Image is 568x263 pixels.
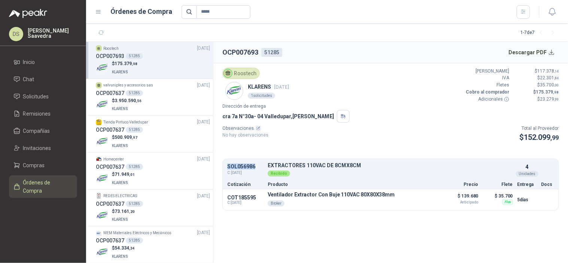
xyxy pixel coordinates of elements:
[516,171,539,177] div: Unidades
[197,156,210,163] span: [DATE]
[103,119,148,125] p: Tienda Pintuco Valledupar
[540,75,559,80] span: 22.301
[96,135,109,148] img: Company Logo
[96,172,109,185] img: Company Logo
[96,61,109,74] img: Company Logo
[103,193,137,199] p: REDES ELECTRICAS
[96,246,109,259] img: Company Logo
[23,127,50,135] span: Compañías
[514,82,559,89] p: $
[103,46,119,52] p: Roostech
[112,208,135,215] p: $
[112,217,128,221] span: KLARENS
[268,201,285,207] div: Broker
[132,135,137,140] span: ,97
[96,52,124,60] h3: OCP007693
[96,229,210,260] a: Company LogoMEM Materiales Eléctricos y Mecánicos[DATE] OCP00763751285Company Logo$54.334,34KLARENS
[23,178,70,195] span: Órdenes de Compra
[96,119,102,125] img: Company Logo
[274,84,289,90] span: [DATE]
[222,68,260,79] div: Roostech
[540,82,559,88] span: 35.700
[112,70,128,74] span: KLARENS
[441,192,479,204] p: $ 139.680
[9,175,77,198] a: Órdenes de Compra
[96,209,109,222] img: Company Logo
[226,82,243,100] img: Company Logo
[555,69,559,73] span: ,14
[115,209,135,214] span: 73.161
[9,27,23,41] div: DS
[112,134,137,141] p: $
[227,170,263,176] span: C: [DATE]
[520,132,559,143] p: $
[96,193,210,223] a: Company LogoREDES ELECTRICAS[DATE] OCP00763751285Company Logo$73.161,20KLARENS
[96,193,102,199] img: Company Logo
[248,93,275,99] div: 1 solicitudes
[126,53,143,59] div: 51285
[441,182,479,187] p: Precio
[465,74,510,82] p: IVA
[115,135,137,140] span: 500.909
[115,245,135,251] span: 54.334
[96,98,109,111] img: Company Logo
[222,125,268,132] p: Observaciones
[551,134,559,141] span: ,99
[555,76,559,80] span: ,84
[248,83,289,91] p: KLARENS
[222,47,258,58] h2: OCP007693
[521,27,559,39] div: 1 - 7 de 7
[23,58,35,66] span: Inicio
[126,127,143,133] div: 51285
[112,254,128,259] span: KLARENS
[555,97,559,101] span: ,99
[441,201,479,204] span: Anticipado
[23,92,49,101] span: Solicitudes
[103,82,153,88] p: valvuniples y accesorios sas
[126,164,143,170] div: 51285
[103,156,124,162] p: Homecenter
[526,163,529,171] p: 4
[129,246,135,250] span: ,34
[96,82,210,113] a: valvuniples y accesorios sas[DATE] OCP00763751285Company Logo$3.950.590,56KLARENS
[23,75,34,83] span: Chat
[103,230,171,236] p: MEM Materiales Eléctricos y Mecánicos
[227,195,263,201] p: COT185595
[9,89,77,104] a: Solicitudes
[555,83,559,87] span: ,00
[9,9,47,18] img: Logo peakr
[126,238,143,244] div: 51285
[514,89,559,96] p: $
[9,124,77,138] a: Compañías
[553,90,559,94] span: ,98
[23,144,51,152] span: Invitaciones
[222,112,334,120] p: cra 7a N°30a- 04 Valledupar , [PERSON_NAME]
[112,171,135,178] p: $
[23,161,45,169] span: Compras
[28,28,77,39] p: [PERSON_NAME] Saavedra
[129,210,135,214] span: ,20
[517,182,537,187] p: Entrega
[505,45,559,60] button: Descargar PDF
[112,245,135,252] p: $
[112,181,128,185] span: KLARENS
[9,141,77,155] a: Invitaciones
[197,229,210,236] span: [DATE]
[23,110,51,118] span: Remisiones
[112,144,128,148] span: KLARENS
[126,90,143,96] div: 51285
[514,68,559,75] p: $
[268,171,290,177] div: Recibido
[136,99,142,103] span: ,56
[115,61,137,66] span: 175.379
[9,158,77,172] a: Compras
[540,97,559,102] span: 23.279
[112,107,128,111] span: KLARENS
[465,82,510,89] p: Fletes
[538,68,559,74] span: 117.378
[517,195,537,204] p: 5 días
[197,193,210,200] span: [DATE]
[111,6,173,17] h1: Órdenes de Compra
[112,97,142,104] p: $
[96,156,210,186] a: Company LogoHomecenter[DATE] OCP00763751285Company Logo$71.949,01KLARENS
